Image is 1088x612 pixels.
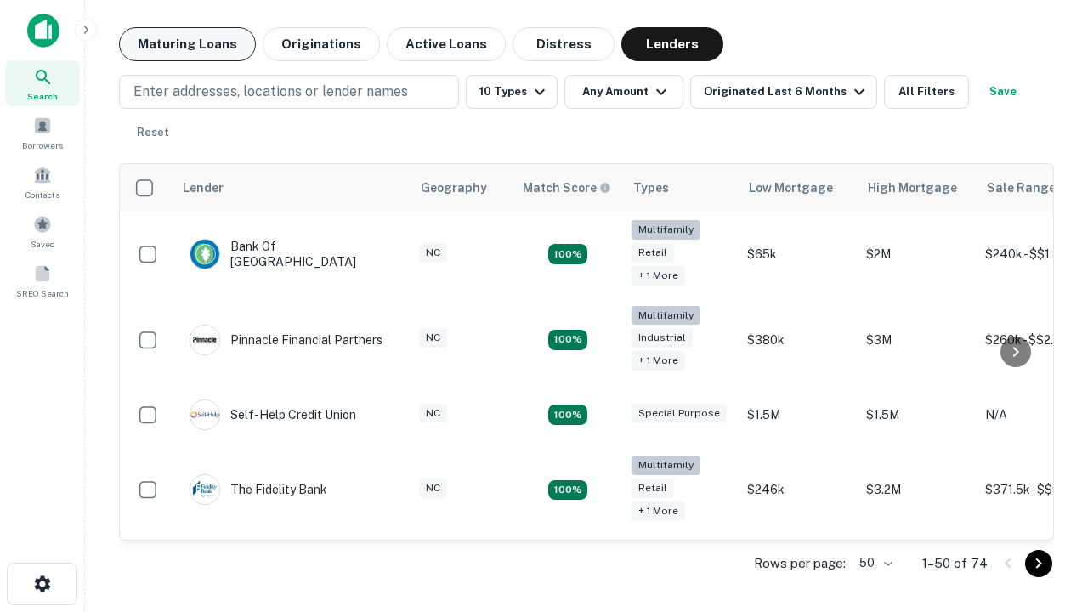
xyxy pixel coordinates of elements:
[564,75,683,109] button: Any Amount
[621,27,723,61] button: Lenders
[632,328,693,348] div: Industrial
[548,480,587,501] div: Matching Properties: 10, hasApolloMatch: undefined
[632,479,674,498] div: Retail
[190,399,356,430] div: Self-help Credit Union
[190,239,394,269] div: Bank Of [GEOGRAPHIC_DATA]
[190,240,219,269] img: picture
[739,164,858,212] th: Low Mortgage
[5,159,80,205] a: Contacts
[1025,550,1052,577] button: Go to next page
[5,110,80,156] a: Borrowers
[513,27,615,61] button: Distress
[739,382,858,447] td: $1.5M
[27,14,59,48] img: capitalize-icon.png
[419,243,447,263] div: NC
[632,243,674,263] div: Retail
[263,27,380,61] button: Originations
[632,501,685,521] div: + 1 more
[853,551,895,575] div: 50
[190,475,219,504] img: picture
[16,286,69,300] span: SREO Search
[419,479,447,498] div: NC
[548,405,587,425] div: Matching Properties: 11, hasApolloMatch: undefined
[749,178,833,198] div: Low Mortgage
[690,75,877,109] button: Originated Last 6 Months
[22,139,63,152] span: Borrowers
[976,75,1030,109] button: Save your search to get updates of matches that match your search criteria.
[173,164,411,212] th: Lender
[5,60,80,106] a: Search
[623,164,739,212] th: Types
[421,178,487,198] div: Geography
[133,82,408,102] p: Enter addresses, locations or lender names
[466,75,558,109] button: 10 Types
[987,178,1056,198] div: Sale Range
[754,553,846,574] p: Rows per page:
[27,89,58,103] span: Search
[523,178,611,197] div: Capitalize uses an advanced AI algorithm to match your search with the best lender. The match sco...
[739,212,858,297] td: $65k
[190,325,382,355] div: Pinnacle Financial Partners
[632,351,685,371] div: + 1 more
[632,306,700,326] div: Multifamily
[419,404,447,423] div: NC
[858,164,977,212] th: High Mortgage
[119,75,459,109] button: Enter addresses, locations or lender names
[632,404,727,423] div: Special Purpose
[513,164,623,212] th: Capitalize uses an advanced AI algorithm to match your search with the best lender. The match sco...
[387,27,506,61] button: Active Loans
[190,326,219,354] img: picture
[419,328,447,348] div: NC
[1003,422,1088,503] iframe: Chat Widget
[31,237,55,251] span: Saved
[548,244,587,264] div: Matching Properties: 17, hasApolloMatch: undefined
[884,75,969,109] button: All Filters
[739,297,858,383] td: $380k
[183,178,224,198] div: Lender
[411,164,513,212] th: Geography
[633,178,669,198] div: Types
[858,382,977,447] td: $1.5M
[548,330,587,350] div: Matching Properties: 14, hasApolloMatch: undefined
[126,116,180,150] button: Reset
[739,447,858,533] td: $246k
[868,178,957,198] div: High Mortgage
[632,456,700,475] div: Multifamily
[858,212,977,297] td: $2M
[632,266,685,286] div: + 1 more
[190,400,219,429] img: picture
[858,447,977,533] td: $3.2M
[190,474,327,505] div: The Fidelity Bank
[119,27,256,61] button: Maturing Loans
[858,297,977,383] td: $3M
[5,208,80,254] a: Saved
[25,188,59,201] span: Contacts
[5,258,80,303] a: SREO Search
[523,178,608,197] h6: Match Score
[704,82,870,102] div: Originated Last 6 Months
[922,553,988,574] p: 1–50 of 74
[632,220,700,240] div: Multifamily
